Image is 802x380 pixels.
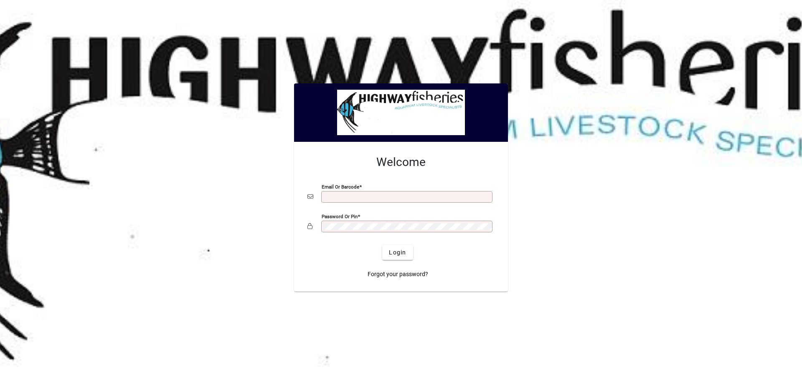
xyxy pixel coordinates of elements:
span: Login [389,248,406,257]
mat-label: Password or Pin [322,214,358,219]
span: Forgot your password? [368,270,428,279]
button: Login [382,245,413,260]
h2: Welcome [307,155,495,169]
a: Forgot your password? [364,267,431,282]
mat-label: Email or Barcode [322,184,359,190]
